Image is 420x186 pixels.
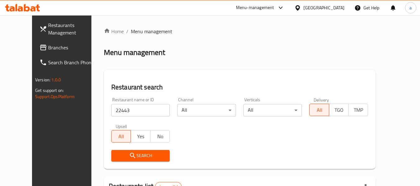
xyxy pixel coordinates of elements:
a: Restaurants Management [35,18,102,40]
a: Support.OpsPlatform [35,93,75,101]
span: Restaurants Management [48,21,97,36]
h2: Restaurant search [111,83,368,92]
a: Home [104,28,124,35]
div: [GEOGRAPHIC_DATA] [303,4,344,11]
button: All [111,130,131,143]
li: / [126,28,128,35]
button: Yes [131,130,150,143]
label: Delivery [314,98,329,102]
h2: Menu management [104,48,165,57]
span: 1.0.0 [51,76,61,84]
span: Yes [133,132,148,141]
a: Branches [35,40,102,55]
div: All [243,104,302,116]
span: TMP [351,106,366,115]
div: All [177,104,236,116]
span: TGO [332,106,346,115]
span: Search Branch Phone [48,59,97,66]
span: Branches [48,44,97,51]
button: TMP [348,104,368,116]
span: No [153,132,168,141]
nav: breadcrumb [104,28,376,35]
span: Version: [35,76,50,84]
input: Search for restaurant name or ID.. [111,104,170,116]
span: All [312,106,327,115]
button: No [150,130,170,143]
a: Search Branch Phone [35,55,102,70]
span: Get support on: [35,86,64,94]
span: a [409,4,412,11]
span: Search [116,152,165,160]
span: Menu management [131,28,172,35]
span: All [114,132,129,141]
label: Upsell [116,124,127,128]
div: Menu-management [236,4,274,11]
button: All [309,104,329,116]
button: TGO [329,104,349,116]
button: Search [111,150,170,161]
